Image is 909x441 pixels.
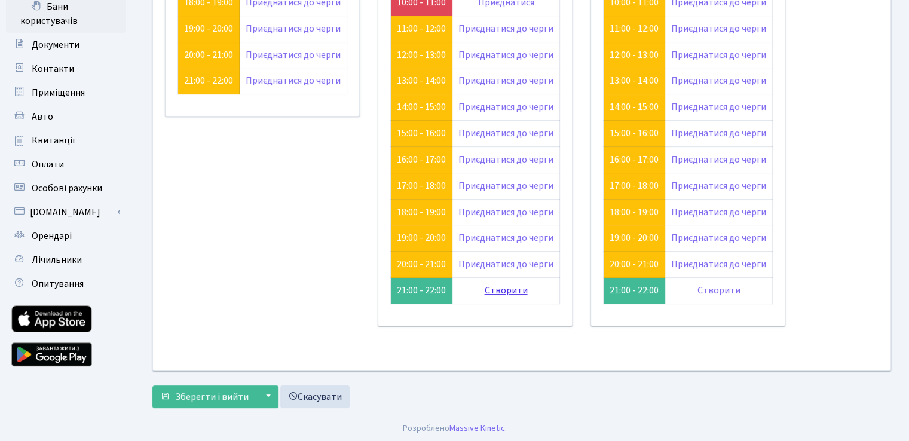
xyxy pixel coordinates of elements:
[458,127,553,140] a: Приєднатися до черги
[610,179,659,192] a: 17:00 - 18:00
[246,74,341,87] a: Приєднатися до черги
[184,74,233,87] a: 21:00 - 22:00
[610,100,659,114] a: 14:00 - 15:00
[397,258,446,271] a: 20:00 - 21:00
[6,128,126,152] a: Квитанції
[32,253,82,267] span: Лічильники
[610,127,659,140] a: 15:00 - 16:00
[671,206,766,219] a: Приєднатися до черги
[32,38,79,51] span: Документи
[458,231,553,244] a: Приєднатися до черги
[610,74,659,87] a: 13:00 - 14:00
[32,277,84,290] span: Опитування
[671,179,766,192] a: Приєднатися до черги
[610,48,659,62] a: 12:00 - 13:00
[671,258,766,271] a: Приєднатися до черги
[458,258,553,271] a: Приєднатися до черги
[397,22,446,35] a: 11:00 - 12:00
[458,48,553,62] a: Приєднатися до черги
[32,182,102,195] span: Особові рахунки
[280,385,350,408] a: Скасувати
[6,105,126,128] a: Авто
[6,272,126,296] a: Опитування
[32,62,74,75] span: Контакти
[610,231,659,244] a: 19:00 - 20:00
[403,422,507,435] div: Розроблено .
[610,22,659,35] a: 11:00 - 12:00
[671,231,766,244] a: Приєднатися до черги
[671,48,766,62] a: Приєднатися до черги
[6,200,126,224] a: [DOMAIN_NAME]
[610,153,659,166] a: 16:00 - 17:00
[397,179,446,192] a: 17:00 - 18:00
[458,153,553,166] a: Приєднатися до черги
[6,57,126,81] a: Контакти
[458,206,553,219] a: Приєднатися до черги
[32,110,53,123] span: Авто
[184,48,233,62] a: 20:00 - 21:00
[397,127,446,140] a: 15:00 - 16:00
[671,127,766,140] a: Приєднатися до черги
[32,86,85,99] span: Приміщення
[671,153,766,166] a: Приєднатися до черги
[246,22,341,35] a: Приєднатися до черги
[397,231,446,244] a: 19:00 - 20:00
[397,48,446,62] a: 12:00 - 13:00
[397,206,446,219] a: 18:00 - 19:00
[397,153,446,166] a: 16:00 - 17:00
[458,22,553,35] a: Приєднатися до черги
[610,206,659,219] a: 18:00 - 19:00
[6,176,126,200] a: Особові рахунки
[604,278,665,304] td: 21:00 - 22:00
[458,100,553,114] a: Приєднатися до черги
[6,248,126,272] a: Лічильники
[6,33,126,57] a: Документи
[32,229,72,243] span: Орендарі
[246,48,341,62] a: Приєднатися до черги
[32,134,75,147] span: Квитанції
[32,158,64,171] span: Оплати
[184,22,233,35] a: 19:00 - 20:00
[6,224,126,248] a: Орендарі
[671,74,766,87] a: Приєднатися до черги
[458,179,553,192] a: Приєднатися до черги
[175,390,249,403] span: Зберегти і вийти
[152,385,256,408] button: Зберегти і вийти
[485,284,528,297] a: Створити
[397,100,446,114] a: 14:00 - 15:00
[697,284,740,297] a: Створити
[6,81,126,105] a: Приміщення
[449,422,505,434] a: Massive Kinetic
[6,152,126,176] a: Оплати
[671,100,766,114] a: Приєднатися до черги
[671,22,766,35] a: Приєднатися до черги
[391,278,452,304] td: 21:00 - 22:00
[610,258,659,271] a: 20:00 - 21:00
[458,74,553,87] a: Приєднатися до черги
[397,74,446,87] a: 13:00 - 14:00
